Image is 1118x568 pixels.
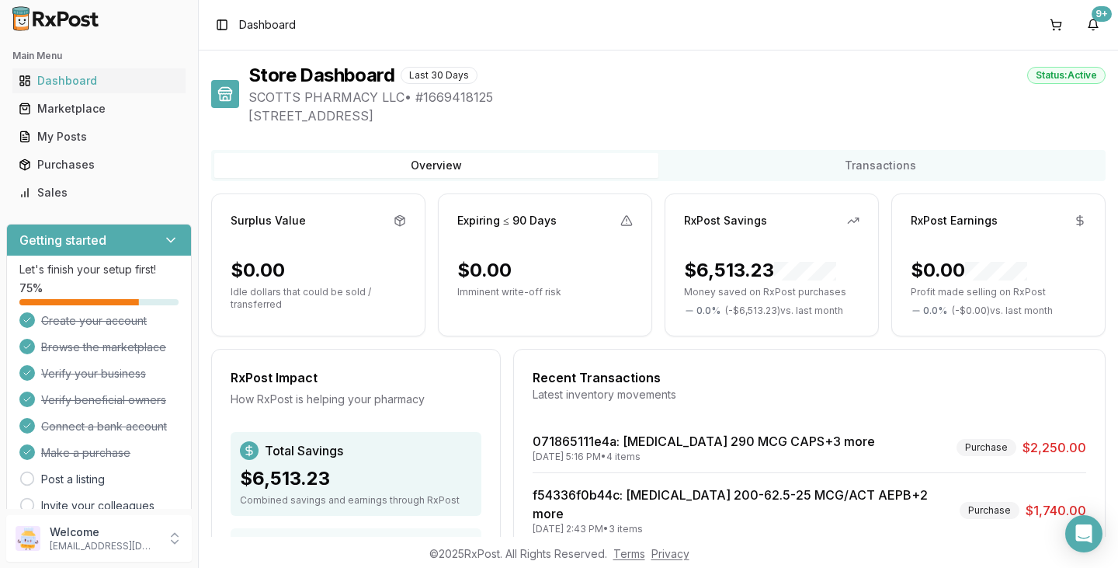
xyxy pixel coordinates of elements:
div: RxPost Impact [231,368,481,387]
div: My Posts [19,129,179,145]
div: Combined savings and earnings through RxPost [240,494,472,507]
span: Browse the marketplace [41,340,166,355]
span: $2,250.00 [1023,438,1086,457]
a: Invite your colleagues [41,498,155,514]
button: Overview [214,153,658,178]
div: Status: Active [1027,67,1106,84]
div: Sales [19,185,179,200]
img: User avatar [16,526,40,551]
div: $0.00 [457,258,512,283]
a: Sales [12,179,186,207]
div: Purchases [19,157,179,172]
button: 9+ [1081,12,1106,37]
div: $0.00 [231,258,285,283]
button: Dashboard [6,68,192,93]
div: Dashboard [19,73,179,89]
p: Profit made selling on RxPost [911,286,1086,298]
span: Connect a bank account [41,419,167,434]
a: 071865111e4a: [MEDICAL_DATA] 290 MCG CAPS+3 more [533,434,875,449]
div: $6,513.23 [684,258,836,283]
nav: breadcrumb [239,17,296,33]
h3: Getting started [19,231,106,249]
span: Verify your business [41,366,146,382]
h2: Main Menu [12,50,186,62]
span: ( - $0.00 ) vs. last month [952,305,1053,317]
button: Transactions [658,153,1102,178]
div: 9+ [1092,6,1112,22]
p: Money saved on RxPost purchases [684,286,859,298]
div: $6,513.23 [240,466,472,491]
div: Purchase [957,439,1016,456]
a: Purchases [12,151,186,179]
p: Welcome [50,524,158,540]
span: 0.0 % [696,305,720,317]
span: ( - $6,513.23 ) vs. last month [725,305,843,317]
div: Recent Transactions [533,368,1086,387]
p: Let's finish your setup first! [19,262,179,277]
button: Sales [6,180,192,205]
div: How RxPost is helping your pharmacy [231,392,481,407]
span: Total Savings [265,441,343,460]
div: Marketplace [19,101,179,117]
span: [STREET_ADDRESS] [248,106,1106,125]
span: 0.0 % [923,305,947,317]
a: My Posts [12,123,186,151]
button: Purchases [6,152,192,177]
span: Make a purchase [41,445,130,461]
p: [EMAIL_ADDRESS][DOMAIN_NAME] [50,540,158,552]
a: Dashboard [12,67,186,95]
div: RxPost Savings [684,213,767,228]
button: My Posts [6,124,192,149]
div: [DATE] 5:16 PM • 4 items [533,451,875,463]
a: Privacy [651,547,689,560]
a: Post a listing [41,472,105,487]
span: SCOTTS PHARMACY LLC • # 1669418125 [248,88,1106,106]
div: [DATE] 2:43 PM • 3 items [533,523,953,535]
div: Surplus Value [231,213,306,228]
p: Idle dollars that could be sold / transferred [231,286,406,311]
a: Terms [613,547,645,560]
span: Create your account [41,313,147,329]
div: $0.00 [911,258,1027,283]
div: RxPost Earnings [911,213,998,228]
div: Last 30 Days [401,67,477,84]
img: RxPost Logo [6,6,106,31]
h1: Store Dashboard [248,63,394,88]
div: Latest inventory movements [533,387,1086,402]
span: Verify beneficial owners [41,392,166,408]
span: 75 % [19,281,43,296]
a: f54336f0b44c: [MEDICAL_DATA] 200-62.5-25 MCG/ACT AEPB+2 more [533,487,928,521]
div: Open Intercom Messenger [1065,515,1102,552]
div: Expiring ≤ 90 Days [457,213,557,228]
div: Purchase [960,502,1019,519]
span: Dashboard [239,17,296,33]
span: $1,740.00 [1026,501,1086,520]
a: Marketplace [12,95,186,123]
p: Imminent write-off risk [457,286,633,298]
button: Marketplace [6,96,192,121]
